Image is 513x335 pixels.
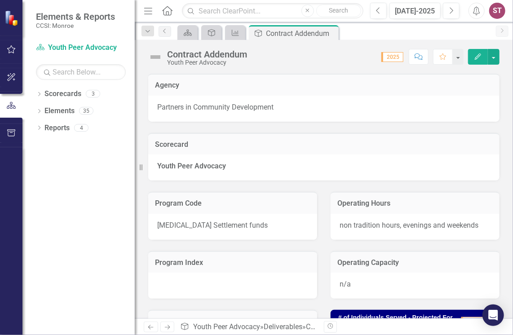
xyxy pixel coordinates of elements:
img: ClearPoint Strategy [4,10,20,26]
div: 4 [74,124,88,132]
h3: Site Administrator [155,317,310,326]
h3: Program Code [155,199,310,207]
a: Youth Peer Advocacy [36,43,126,53]
div: 3 [86,90,100,98]
div: » » [180,322,317,332]
h3: Program Index [155,259,310,267]
span: [MEDICAL_DATA] Settlement funds [157,221,268,229]
h3: Scorecard [155,141,493,149]
p: Partners in Community Development [157,102,491,113]
strong: Youth Peer Advocacy [157,162,226,170]
h3: Operating Hours [337,199,493,207]
a: Scorecards [44,89,81,99]
span: Dec-2025 [461,317,494,327]
h3: # of Individuals Served - Projected For Contract Year [338,314,461,328]
span: 2025 [381,52,403,62]
div: Contract Addendum [266,28,336,39]
h3: Operating Capacity [337,259,493,267]
span: n/a [340,280,351,288]
span: Elements & Reports [36,11,115,22]
div: Open Intercom Messenger [482,304,504,326]
a: Deliverables [264,322,302,331]
a: Youth Peer Advocacy [193,322,260,331]
h3: Agency [155,81,493,89]
button: Search [316,4,361,17]
small: CCSI: Monroe [36,22,115,29]
a: Reports [44,123,70,133]
span: Search [329,7,348,14]
span: non tradition hours, evenings and weekends [340,221,478,229]
button: ST [489,3,505,19]
a: Elements [44,106,75,116]
button: [DATE]-2025 [389,3,441,19]
input: Search ClearPoint... [182,3,363,19]
div: Contract Addendum [306,322,369,331]
input: Search Below... [36,64,126,80]
div: Youth Peer Advocacy [167,59,247,66]
div: Contract Addendum [167,49,247,59]
img: Not Defined [148,50,163,64]
div: [DATE]-2025 [393,6,438,17]
div: 35 [79,107,93,115]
